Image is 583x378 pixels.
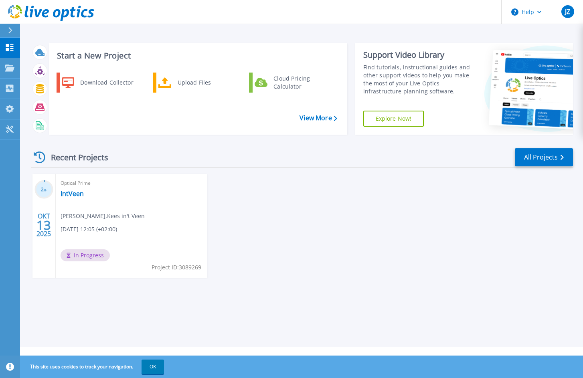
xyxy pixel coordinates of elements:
[565,8,570,15] span: JZ
[515,148,573,166] a: All Projects
[31,148,119,167] div: Recent Projects
[61,212,145,220] span: [PERSON_NAME] , Kees in't Veen
[152,263,201,272] span: Project ID: 3089269
[44,188,47,192] span: %
[61,179,202,188] span: Optical Prime
[36,210,51,240] div: OKT 2025
[153,73,235,93] a: Upload Files
[142,360,164,374] button: OK
[363,63,472,95] div: Find tutorials, instructional guides and other support videos to help you make the most of your L...
[61,225,117,234] span: [DATE] 12:05 (+02:00)
[22,360,164,374] span: This site uses cookies to track your navigation.
[57,73,139,93] a: Download Collector
[61,249,110,261] span: In Progress
[61,190,84,198] a: IntVeen
[174,75,233,91] div: Upload Files
[363,111,424,127] a: Explore Now!
[57,51,337,60] h3: Start a New Project
[300,114,337,122] a: View More
[363,50,472,60] div: Support Video Library
[36,222,51,228] span: 13
[249,73,331,93] a: Cloud Pricing Calculator
[34,185,53,194] h3: 2
[76,75,137,91] div: Download Collector
[269,75,329,91] div: Cloud Pricing Calculator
